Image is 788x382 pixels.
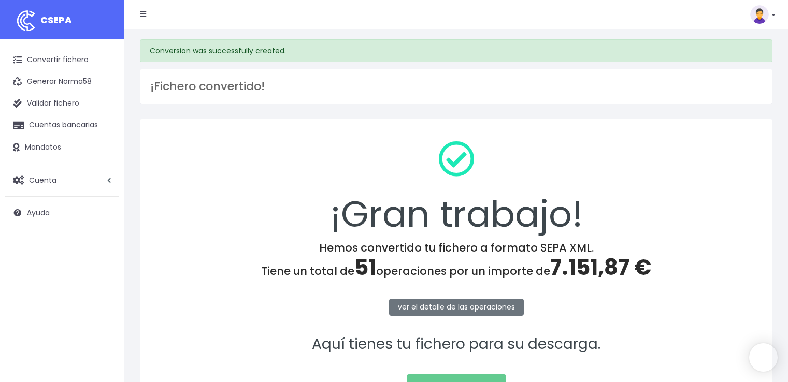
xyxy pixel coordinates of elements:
span: CSEPA [40,13,72,26]
a: Mandatos [5,137,119,158]
div: Conversion was successfully created. [140,39,772,62]
a: Generar Norma58 [5,71,119,93]
a: Ayuda [5,202,119,224]
h4: Hemos convertido tu fichero a formato SEPA XML. Tiene un total de operaciones por un importe de [153,241,759,281]
p: Aquí tienes tu fichero para su descarga. [153,333,759,356]
a: Cuentas bancarias [5,114,119,136]
img: profile [750,5,769,24]
a: ver el detalle de las operaciones [389,299,524,316]
span: 7.151,87 € [550,252,651,283]
a: Validar fichero [5,93,119,114]
span: Cuenta [29,174,56,185]
img: logo [13,8,39,34]
a: Convertir fichero [5,49,119,71]
span: 51 [354,252,376,283]
span: Ayuda [27,208,50,218]
a: Cuenta [5,169,119,191]
h3: ¡Fichero convertido! [150,80,762,93]
div: ¡Gran trabajo! [153,133,759,241]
